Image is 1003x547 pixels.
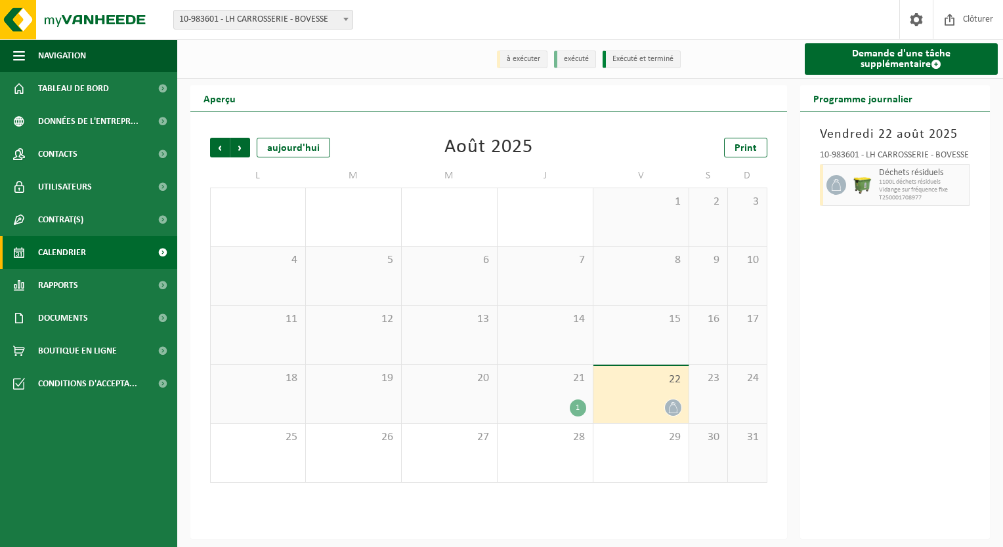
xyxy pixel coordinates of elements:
[600,253,682,268] span: 8
[312,312,395,327] span: 12
[735,312,759,327] span: 17
[217,312,299,327] span: 11
[312,430,395,445] span: 26
[312,371,395,386] span: 19
[190,85,249,111] h2: Aperçu
[735,195,759,209] span: 3
[38,236,86,269] span: Calendrier
[498,164,593,188] td: J
[402,164,498,188] td: M
[38,39,86,72] span: Navigation
[230,138,250,157] span: Suivant
[820,125,971,144] h3: Vendredi 22 août 2025
[554,51,596,68] li: exécuté
[408,430,490,445] span: 27
[173,10,353,30] span: 10-983601 - LH CARROSSERIE - BOVESSE
[735,371,759,386] span: 24
[879,194,967,202] span: T250001708977
[504,312,586,327] span: 14
[210,164,306,188] td: L
[312,253,395,268] span: 5
[600,430,682,445] span: 29
[820,151,971,164] div: 10-983601 - LH CARROSSERIE - BOVESSE
[38,203,83,236] span: Contrat(s)
[217,430,299,445] span: 25
[600,195,682,209] span: 1
[879,168,967,178] span: Déchets résiduels
[879,186,967,194] span: Vidange sur fréquence fixe
[38,334,117,367] span: Boutique en ligne
[444,138,533,157] div: Août 2025
[257,138,330,157] div: aujourd'hui
[696,195,721,209] span: 2
[853,175,872,195] img: WB-1100-HPE-GN-50
[408,312,490,327] span: 13
[603,51,681,68] li: Exécuté et terminé
[408,253,490,268] span: 6
[38,171,92,203] span: Utilisateurs
[570,399,586,416] div: 1
[600,373,682,387] span: 22
[38,302,88,334] span: Documents
[735,143,757,153] span: Print
[38,72,109,105] span: Tableau de bord
[504,253,586,268] span: 7
[217,371,299,386] span: 18
[497,51,547,68] li: à exécuter
[724,138,767,157] a: Print
[728,164,767,188] td: D
[696,430,721,445] span: 30
[38,269,78,302] span: Rapports
[879,178,967,186] span: 1100L déchets résiduels
[735,430,759,445] span: 31
[689,164,728,188] td: S
[696,253,721,268] span: 9
[210,138,230,157] span: Précédent
[38,367,137,400] span: Conditions d'accepta...
[696,312,721,327] span: 16
[600,312,682,327] span: 15
[696,371,721,386] span: 23
[38,138,77,171] span: Contacts
[38,105,139,138] span: Données de l'entrepr...
[306,164,402,188] td: M
[504,371,586,386] span: 21
[504,430,586,445] span: 28
[800,85,926,111] h2: Programme journalier
[735,253,759,268] span: 10
[593,164,689,188] td: V
[174,10,352,29] span: 10-983601 - LH CARROSSERIE - BOVESSE
[217,253,299,268] span: 4
[408,371,490,386] span: 20
[805,43,998,75] a: Demande d'une tâche supplémentaire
